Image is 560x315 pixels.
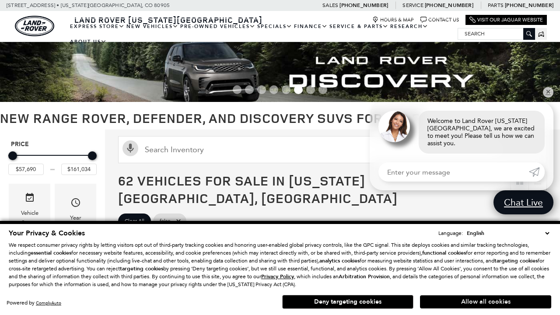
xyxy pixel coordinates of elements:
a: About Us [69,34,108,49]
span: Vehicle [24,190,35,208]
a: EXPRESS STORE [69,19,126,34]
select: Language Select [465,229,551,238]
span: Year [70,195,81,213]
strong: essential cookies [31,249,71,256]
span: Service [402,2,423,8]
a: Specials [256,19,293,34]
a: [PHONE_NUMBER] [425,2,473,9]
a: Land Rover [US_STATE][GEOGRAPHIC_DATA] [69,14,268,25]
span: Sales [322,2,338,8]
span: Go to slide 6 [294,85,303,94]
span: false [160,216,171,227]
input: Maximum [61,164,97,175]
div: Welcome to Land Rover [US_STATE][GEOGRAPHIC_DATA], we are excited to meet you! Please tell us how... [419,111,545,154]
span: Clear All [125,216,144,227]
div: Powered by [7,300,61,306]
a: New Vehicles [126,19,179,34]
div: Minimum Price [8,151,17,160]
a: ComplyAuto [36,300,61,306]
strong: analytics cookies [319,257,360,264]
a: [STREET_ADDRESS] • [US_STATE][GEOGRAPHIC_DATA], CO 80905 [7,2,170,8]
input: Enter your message [378,162,529,182]
strong: targeting cookies [120,265,163,272]
span: Go to slide 8 [318,85,327,94]
h5: Price [11,140,94,148]
p: We respect consumer privacy rights by letting visitors opt out of third-party tracking cookies an... [9,241,551,288]
span: Go to slide 7 [306,85,315,94]
strong: targeting cookies [494,257,538,264]
a: [PHONE_NUMBER] [339,2,388,9]
a: Contact Us [420,17,459,23]
a: Pre-Owned Vehicles [179,19,256,34]
nav: Main Navigation [69,19,458,49]
a: [PHONE_NUMBER] [505,2,553,9]
a: Chat Live [493,190,553,214]
svg: Click to toggle on voice search [122,140,138,156]
div: Year [70,213,81,223]
div: Price [8,148,97,175]
a: Submit [529,162,545,182]
a: Finance [293,19,329,34]
div: YearYear [55,184,96,234]
input: Minimum [8,164,44,175]
span: 62 Vehicles for Sale in [US_STATE][GEOGRAPHIC_DATA], [GEOGRAPHIC_DATA] [118,171,398,207]
a: Service & Parts [329,19,389,34]
img: Agent profile photo [378,111,410,142]
img: Land Rover [15,16,54,36]
span: Go to slide 2 [245,85,254,94]
span: Chat Live [500,196,547,208]
span: Parts [488,2,504,8]
button: Deny targeting cookies [282,295,413,309]
span: Your Privacy & Cookies [9,228,85,238]
a: land-rover [15,16,54,36]
strong: Arbitration Provision [339,273,390,280]
span: Go to slide 1 [233,85,241,94]
a: Research [389,19,429,34]
div: Maximum Price [88,151,97,160]
div: Language: [438,231,463,236]
a: Visit Our Jaguar Website [469,17,543,23]
a: Privacy Policy [261,273,294,280]
input: Search [458,28,535,39]
span: Go to slide 5 [282,85,290,94]
a: Hours & Map [372,17,414,23]
span: Land Rover [US_STATE][GEOGRAPHIC_DATA] [74,14,262,25]
input: Search Inventory [118,136,547,163]
div: VehicleVehicle Status [9,184,50,234]
span: Go to slide 4 [269,85,278,94]
span: Go to slide 3 [257,85,266,94]
strong: functional cookies [422,249,466,256]
button: Allow all cookies [420,295,551,308]
div: Vehicle Status [15,208,44,227]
